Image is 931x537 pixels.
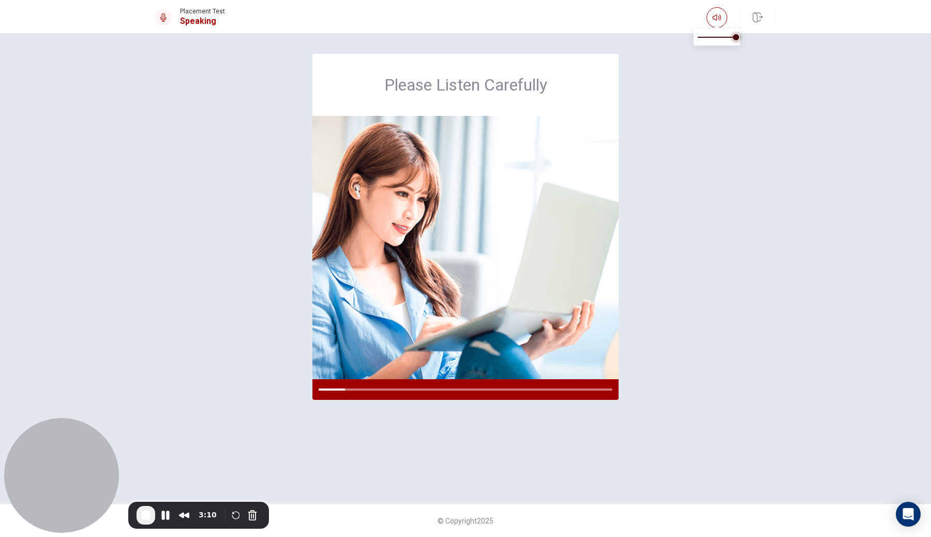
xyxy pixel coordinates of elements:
[384,74,547,95] span: Please Listen Carefully
[438,517,493,525] span: © Copyright 2025
[180,15,225,27] h1: Speaking
[312,116,619,379] img: listen carefully
[896,502,921,527] div: Open Intercom Messenger
[180,8,225,15] span: Placement Test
